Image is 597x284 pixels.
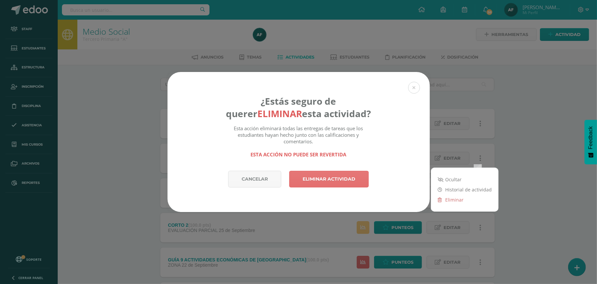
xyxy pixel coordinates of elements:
[588,126,594,149] span: Feedback
[431,185,498,195] a: Historial de actividad
[585,120,597,164] button: Feedback - Mostrar encuesta
[226,95,371,120] h4: ¿Estás seguro de querer esta actividad?
[226,125,371,158] div: Esta acción eliminará todas las entregas de tareas que los estudiantes hayan hecho junto con las ...
[228,171,281,187] a: Cancelar
[431,195,498,205] a: Eliminar
[258,107,302,120] strong: eliminar
[289,171,369,187] a: Eliminar actividad
[431,174,498,185] a: Ocultar
[251,151,347,158] strong: Esta acción no puede ser revertida
[408,82,420,94] button: Close (Esc)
